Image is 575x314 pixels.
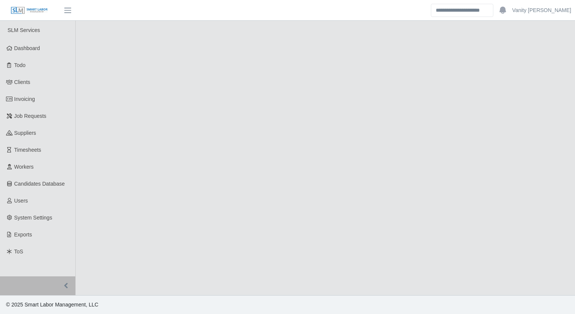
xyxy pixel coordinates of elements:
span: Suppliers [14,130,36,136]
span: Job Requests [14,113,47,119]
span: Dashboard [14,45,40,51]
span: Clients [14,79,30,85]
span: Workers [14,164,34,170]
img: SLM Logo [11,6,48,15]
span: System Settings [14,215,52,221]
span: SLM Services [8,27,40,33]
span: Users [14,198,28,204]
span: Candidates Database [14,181,65,187]
span: ToS [14,248,23,255]
span: © 2025 Smart Labor Management, LLC [6,302,98,308]
a: Vanity [PERSON_NAME] [512,6,571,14]
span: Exports [14,232,32,238]
span: Todo [14,62,26,68]
span: Timesheets [14,147,41,153]
input: Search [431,4,493,17]
span: Invoicing [14,96,35,102]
